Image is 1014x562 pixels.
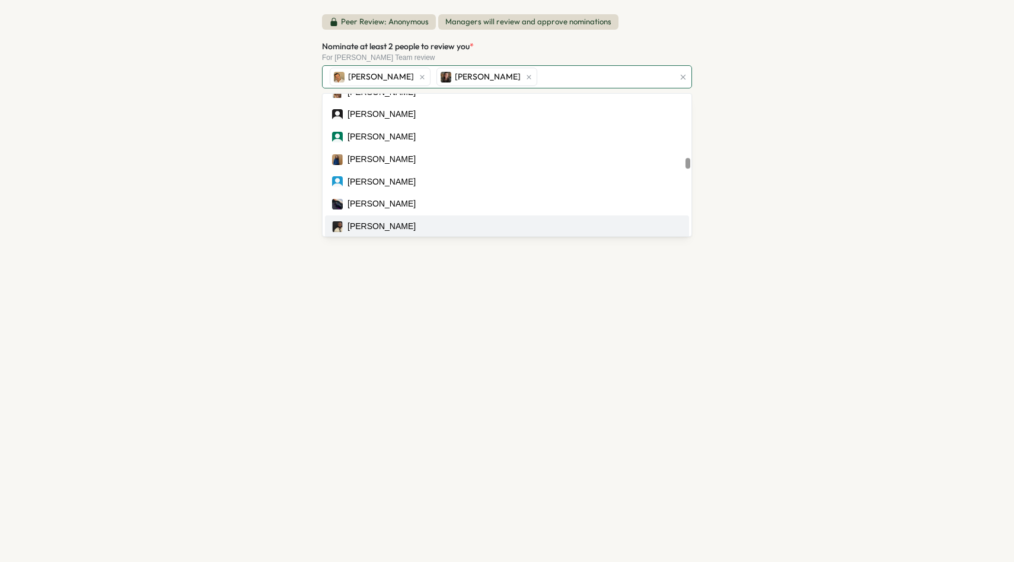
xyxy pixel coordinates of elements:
img: Ranjeet [334,72,345,82]
div: [PERSON_NAME] [347,198,416,211]
img: Sarah Ahmari [441,72,451,82]
img: Junior Rodriguez [332,199,343,209]
img: Catherine Beck [332,154,343,165]
img: Eliah Gilfenbaum [332,109,343,120]
span: [PERSON_NAME] [348,71,414,84]
img: Malik A Shackelford [332,221,343,232]
div: [PERSON_NAME] [347,131,416,144]
span: Managers will review and approve nominations [438,14,618,30]
img: Ronald Santilla [332,176,343,187]
div: [PERSON_NAME] [347,108,416,121]
div: [PERSON_NAME] [347,220,416,233]
div: For [PERSON_NAME] Team review [322,53,692,62]
span: Nominate at least 2 people to review you [322,41,470,52]
div: [PERSON_NAME] [347,176,416,189]
span: [PERSON_NAME] [455,71,521,84]
div: [PERSON_NAME] [347,153,416,166]
p: Peer Review: Anonymous [341,17,429,27]
img: Ricardo Nevarez [332,132,343,142]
